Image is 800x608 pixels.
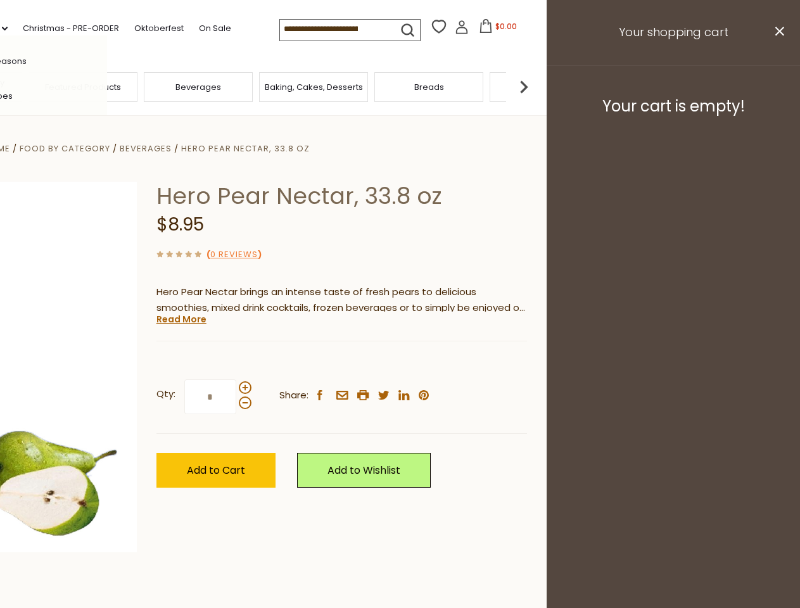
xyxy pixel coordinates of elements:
a: Baking, Cakes, Desserts [265,82,363,92]
button: $0.00 [471,19,525,38]
span: Add to Cart [187,463,245,478]
p: Hero Pear Nectar brings an intense taste of fresh pears to delicious smoothies, mixed drink cockt... [156,284,527,316]
strong: Qty: [156,386,175,402]
a: Add to Wishlist [297,453,431,488]
input: Qty: [184,379,236,414]
a: Read More [156,313,206,326]
span: ( ) [206,248,262,260]
a: Beverages [120,142,172,155]
span: Share: [279,388,308,403]
span: $8.95 [156,212,204,237]
a: On Sale [199,22,231,35]
a: Oktoberfest [134,22,184,35]
h3: Your cart is empty! [562,97,784,116]
img: next arrow [511,74,537,99]
button: Add to Cart [156,453,276,488]
h1: Hero Pear Nectar, 33.8 oz [156,182,527,210]
a: 0 Reviews [210,248,258,262]
a: Food By Category [20,142,110,155]
a: Hero Pear Nectar, 33.8 oz [181,142,310,155]
a: Breads [414,82,444,92]
a: Christmas - PRE-ORDER [23,22,119,35]
span: $0.00 [495,21,517,32]
a: Beverages [175,82,221,92]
